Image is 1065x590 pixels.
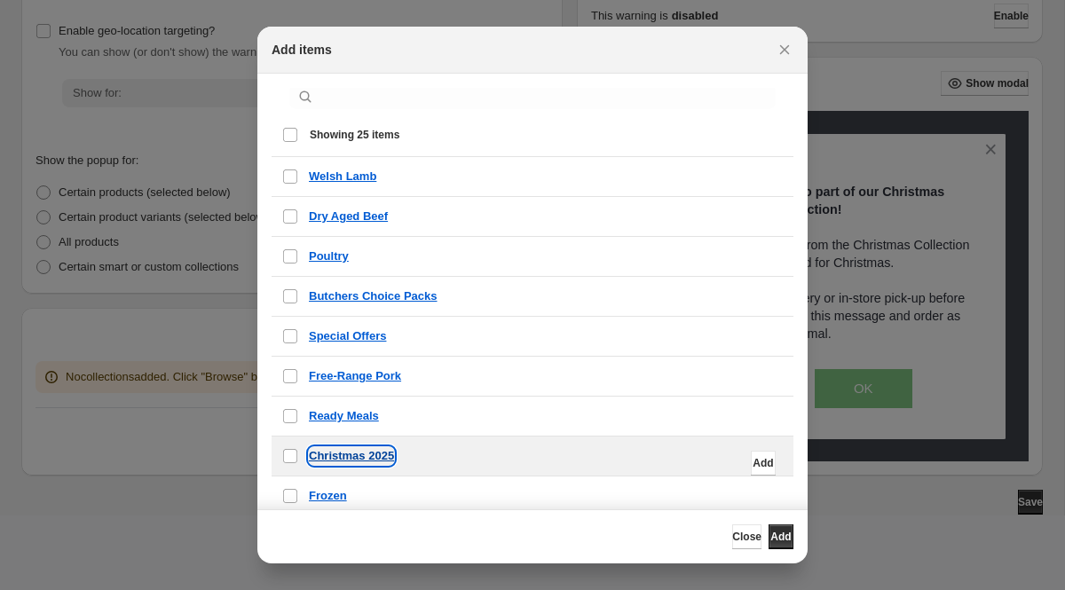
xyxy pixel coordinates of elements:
a: Dry Aged Beef [309,208,388,225]
a: Frozen [309,487,347,505]
button: Add [769,524,793,549]
a: Welsh Lamb [309,168,376,185]
span: Add [753,456,773,470]
a: Butchers Choice Packs [309,287,438,305]
button: Close [772,37,797,62]
h2: Add items [272,41,332,59]
span: Showing 25 items [310,128,399,142]
a: Poultry [309,248,349,265]
span: Close [732,530,761,544]
a: Special Offers [309,327,386,345]
button: Add [751,451,776,476]
a: Christmas 2025 [309,447,394,465]
a: Ready Meals [309,407,379,425]
a: Free-Range Pork [309,367,401,385]
button: Close [732,524,761,549]
span: Add [770,530,791,544]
